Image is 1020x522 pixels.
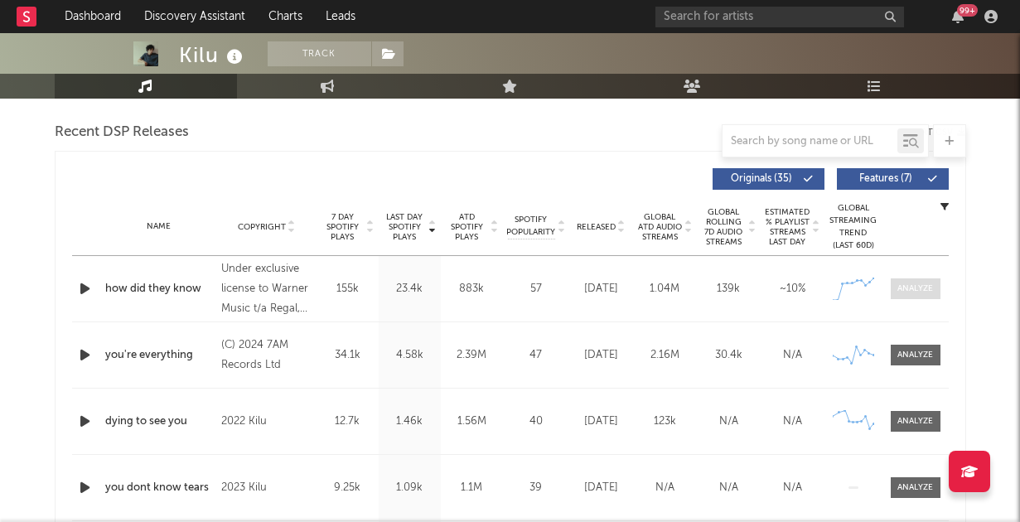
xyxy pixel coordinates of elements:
div: N/A [765,480,820,496]
div: [DATE] [573,347,629,364]
div: 34.1k [321,347,375,364]
div: [DATE] [573,480,629,496]
div: 40 [507,413,565,430]
a: you dont know tears [105,480,214,496]
div: [DATE] [573,413,629,430]
div: (C) 2024 7AM Records Ltd [221,336,312,375]
div: 2.39M [445,347,499,364]
button: 99+ [952,10,964,23]
div: 47 [507,347,565,364]
div: N/A [637,480,693,496]
div: 1.09k [383,480,437,496]
div: ~ 10 % [765,281,820,297]
div: 883k [445,281,499,297]
div: N/A [701,413,757,430]
span: Released [577,222,616,232]
div: 2.16M [637,347,693,364]
button: Track [268,41,371,66]
div: Under exclusive license to Warner Music t/a Regal, © 2025 kilusworld [221,259,312,319]
div: [DATE] [573,281,629,297]
div: 1.04M [637,281,693,297]
span: Global ATD Audio Streams [637,212,683,242]
div: 1.56M [445,413,499,430]
div: Name [105,220,214,233]
a: dying to see you [105,413,214,430]
div: 99 + [957,4,978,17]
div: 123k [637,413,693,430]
div: N/A [765,347,820,364]
span: Global Rolling 7D Audio Streams [701,207,747,247]
div: N/A [701,480,757,496]
div: 39 [507,480,565,496]
span: Spotify Popularity [506,214,555,239]
input: Search by song name or URL [723,135,897,148]
span: Recent DSP Releases [55,123,189,143]
span: Estimated % Playlist Streams Last Day [765,207,810,247]
input: Search for artists [655,7,904,27]
a: how did they know [105,281,214,297]
span: Copyright [238,222,286,232]
span: ATD Spotify Plays [445,212,489,242]
div: 23.4k [383,281,437,297]
button: Features(7) [837,168,949,190]
div: 155k [321,281,375,297]
div: 2023 Kilu [221,478,312,498]
a: you're everything [105,347,214,364]
div: 2022 Kilu [221,412,312,432]
div: Kilu [179,41,247,69]
div: 139k [701,281,757,297]
div: 30.4k [701,347,757,364]
span: Originals ( 35 ) [723,174,800,184]
div: 1.46k [383,413,437,430]
span: Last Day Spotify Plays [383,212,427,242]
span: 7 Day Spotify Plays [321,212,365,242]
div: 4.58k [383,347,437,364]
div: 1.1M [445,480,499,496]
div: 9.25k [321,480,375,496]
div: N/A [765,413,820,430]
div: 57 [507,281,565,297]
div: Global Streaming Trend (Last 60D) [829,202,878,252]
div: 12.7k [321,413,375,430]
button: Originals(35) [713,168,824,190]
span: Features ( 7 ) [848,174,924,184]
